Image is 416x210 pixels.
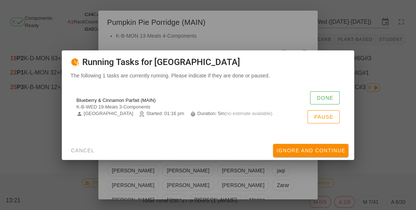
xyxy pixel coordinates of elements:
div: Running Tasks for [GEOGRAPHIC_DATA] [62,50,354,72]
span: Pause [314,114,333,120]
span: Done [316,95,333,101]
span: Ignore And Continue [276,148,345,153]
span: [GEOGRAPHIC_DATA] [76,111,133,117]
button: Done [310,91,340,104]
div: Blueberry & Cinnamon Parfait (MAIN) [76,98,299,103]
span: Duration: 5m [197,111,272,116]
span: (no estimate available) [224,111,272,116]
span: Started: 01:16 pm [139,111,184,117]
button: Cancel [68,144,98,157]
button: Ignore And Continue [273,144,348,157]
button: Pause [307,110,340,123]
span: Cancel [71,148,95,153]
div: K-B-WED 19-Meals 3-Components [76,104,299,110]
p: The following 1 tasks are currently running. Please indicate if they are done or paused. [71,72,345,80]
